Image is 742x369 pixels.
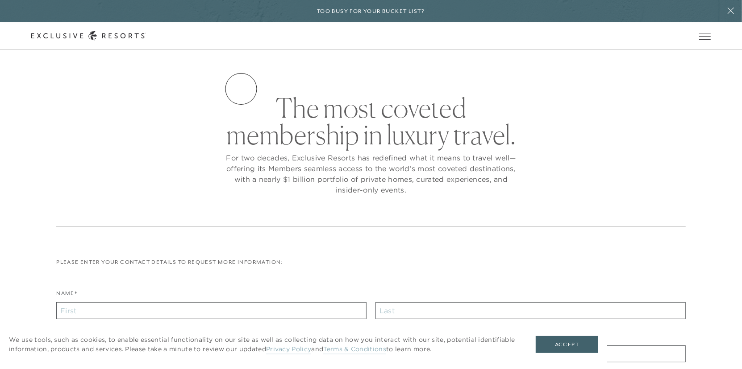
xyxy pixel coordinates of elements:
[323,345,386,354] a: Terms & Conditions
[536,336,598,353] button: Accept
[266,345,311,354] a: Privacy Policy
[224,152,518,195] p: For two decades, Exclusive Resorts has redefined what it means to travel well—offering its Member...
[375,302,686,319] input: Last
[56,289,77,302] label: Name*
[224,94,518,148] h2: The most coveted membership in luxury travel.
[699,33,711,39] button: Open navigation
[9,335,518,354] p: We use tools, such as cookies, to enable essential functionality on our site as well as collectin...
[317,7,425,16] h6: Too busy for your bucket list?
[56,302,367,319] input: First
[56,258,686,266] p: Please enter your contact details to request more information:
